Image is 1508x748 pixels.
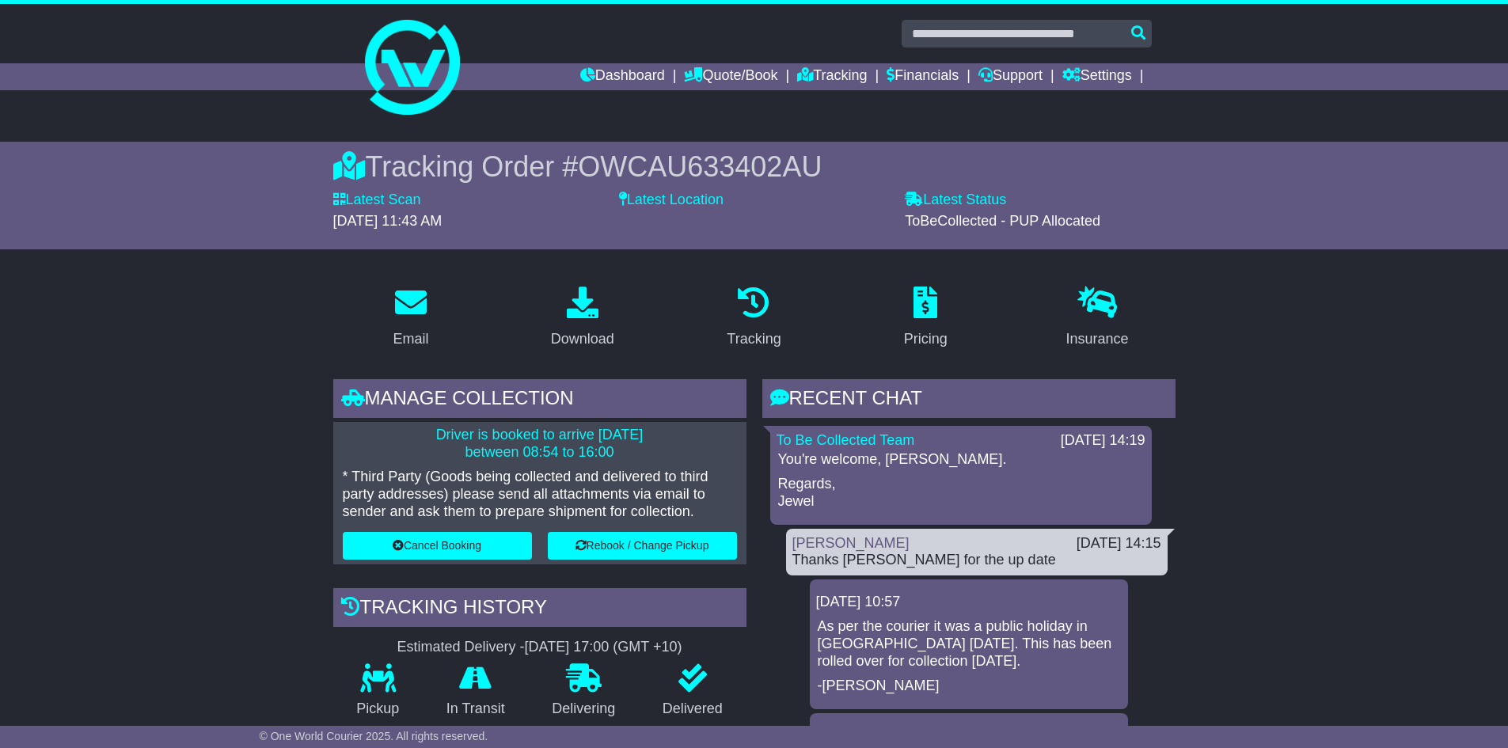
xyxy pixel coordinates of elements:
p: In Transit [423,701,529,718]
p: Delivered [639,701,746,718]
button: Cancel Booking [343,532,532,560]
div: Estimated Delivery - [333,639,746,656]
a: Insurance [1056,281,1139,355]
span: © One World Courier 2025. All rights reserved. [260,730,488,742]
span: ToBeCollected - PUP Allocated [905,213,1100,229]
span: [DATE] 11:43 AM [333,213,443,229]
a: Pricing [894,281,958,355]
div: [DATE] 14:15 [1077,535,1161,552]
p: Delivering [529,701,640,718]
a: [PERSON_NAME] [792,535,910,551]
p: Driver is booked to arrive [DATE] between 08:54 to 16:00 [343,427,737,461]
p: As per the courier it was a public holiday in [GEOGRAPHIC_DATA] [DATE]. This has been rolled over... [818,618,1120,670]
a: Quote/Book [684,63,777,90]
p: -[PERSON_NAME] [818,678,1120,695]
div: Thanks [PERSON_NAME] for the up date [792,552,1161,569]
p: Pickup [333,701,424,718]
a: Settings [1062,63,1132,90]
div: Email [393,328,428,350]
a: To Be Collected Team [777,432,915,448]
a: Dashboard [580,63,665,90]
div: Manage collection [333,379,746,422]
span: OWCAU633402AU [578,150,822,183]
a: Tracking [716,281,791,355]
a: Download [541,281,625,355]
div: Pricing [904,328,948,350]
div: [DATE] 14:19 [1061,432,1145,450]
p: Regards, Jewel [778,476,1144,510]
a: Email [382,281,439,355]
label: Latest Status [905,192,1006,209]
div: RECENT CHAT [762,379,1176,422]
div: [DATE] 17:00 (GMT +10) [525,639,682,656]
a: Tracking [797,63,867,90]
p: * Third Party (Goods being collected and delivered to third party addresses) please send all atta... [343,469,737,520]
label: Latest Scan [333,192,421,209]
div: Tracking [727,328,781,350]
label: Latest Location [619,192,724,209]
div: [DATE] 10:57 [816,594,1122,611]
a: Support [978,63,1043,90]
p: You're welcome, [PERSON_NAME]. [778,451,1144,469]
div: Tracking Order # [333,150,1176,184]
div: Insurance [1066,328,1129,350]
div: Download [551,328,614,350]
button: Rebook / Change Pickup [548,532,737,560]
div: Tracking history [333,588,746,631]
a: Financials [887,63,959,90]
